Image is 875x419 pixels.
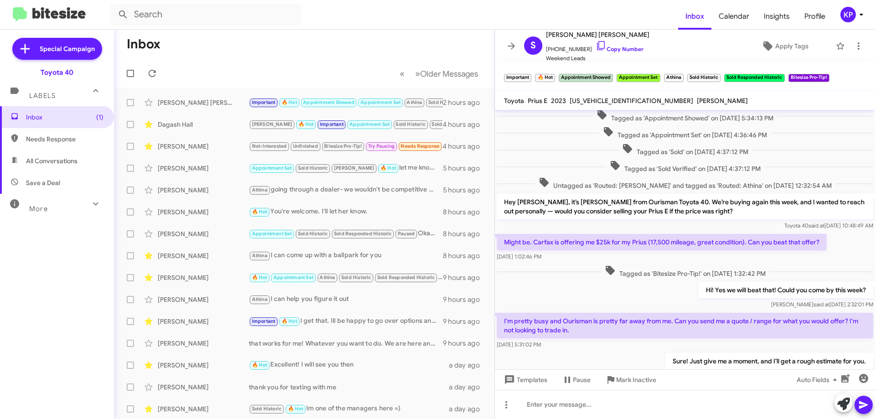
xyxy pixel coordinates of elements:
div: [PERSON_NAME] [158,361,249,370]
div: [PERSON_NAME] [158,383,249,392]
div: You're welcome. I'll let her know. [249,207,443,217]
span: Bitesize Pro-Tip! [324,143,362,149]
h1: Inbox [127,37,160,52]
div: [PERSON_NAME] [158,207,249,217]
span: « [400,68,405,79]
span: Toyota 40 [DATE] 10:48:49 AM [784,222,873,229]
button: Apply Tags [738,38,831,54]
span: Appointment Set [273,274,314,280]
input: Search [110,4,302,26]
span: S [530,38,536,53]
span: Sold Historic [252,406,282,412]
span: Not-Interested [252,143,287,149]
small: Appointment Set [617,74,660,82]
span: Labels [29,92,56,100]
div: let me know what time works for you [249,163,443,173]
p: Sure! Just give me a moment, and I’ll get a rough estimate for you. [665,353,873,369]
span: 🔥 Hot [288,406,304,412]
span: Sold Historic [298,231,328,237]
span: Tagged as 'Appointment Showed' on [DATE] 5:34:13 PM [593,109,777,123]
span: [PERSON_NAME] [PERSON_NAME] [546,29,649,40]
span: Toyota [504,97,524,105]
span: Tagged as 'Bitesize Pro-Tip!' on [DATE] 1:32:42 PM [601,265,769,278]
span: Appointment Set [252,165,292,171]
div: 4 hours ago [443,142,487,151]
div: a day ago [449,361,487,370]
span: Inbox [26,113,103,122]
a: Inbox [678,3,711,30]
span: 🔥 Hot [282,99,297,105]
div: Ok, I will let you know. Thanks [249,141,443,151]
div: 5 hours ago [443,186,487,195]
span: Pause [573,372,591,388]
span: Sold Historic [341,274,371,280]
span: Sold Responded Historic [432,121,489,127]
span: Important [320,121,344,127]
button: Templates [495,372,555,388]
div: I can help you figure it out [249,294,443,305]
span: Auto Fields [797,372,840,388]
p: Hey [PERSON_NAME], it’s [PERSON_NAME] from Ourisman Toyota 40. We’re buying again this week, and ... [497,194,873,219]
span: Templates [502,372,547,388]
small: Sold Historic [687,74,721,82]
span: Tagged as 'Appointment Set' on [DATE] 4:36:46 PM [599,126,771,140]
a: Insights [757,3,797,30]
div: Excellent! I will see you then [249,360,449,370]
div: [PERSON_NAME] [158,317,249,326]
span: [PERSON_NAME] [697,97,748,105]
div: Value should be around 27-28k... let me know if you would like to take advantage of trading! [249,119,443,129]
span: Appointment Set [350,121,390,127]
span: Paused [398,231,415,237]
span: [PHONE_NUMBER] [546,40,649,54]
span: Prius E [528,97,547,105]
div: [PERSON_NAME] [158,229,249,238]
span: Appointment Showed [303,99,355,105]
div: [PERSON_NAME] [PERSON_NAME] [158,98,249,107]
div: [PERSON_NAME] [158,404,249,414]
span: Save a Deal [26,178,60,187]
span: said at [808,222,824,229]
div: I get that. Ill be happy to go over options and see which way you want to go [249,316,443,326]
div: 9 hours ago [443,295,487,304]
div: a day ago [449,383,487,392]
span: [PERSON_NAME] [334,165,375,171]
span: 🔥 Hot [252,209,268,215]
button: Next [410,64,484,83]
button: Pause [555,372,598,388]
div: Toyota 40 [41,68,73,77]
span: Athina [319,274,335,280]
a: Calendar [711,3,757,30]
div: a day ago [449,404,487,414]
div: 9 hours ago [443,273,487,282]
span: Apply Tags [775,38,808,54]
span: [DATE] 5:31:02 PM [497,341,541,348]
span: Athina [252,296,268,302]
small: 🔥 Hot [535,74,555,82]
small: Sold Responded Historic [724,74,784,82]
p: Might be. Carfax is offering me $25k for my Prius (17,500 mileage, great condition). Can you beat... [497,234,827,250]
div: I can come up with a ballpark for you [249,250,443,261]
span: Needs Response [26,134,103,144]
button: Previous [394,64,410,83]
span: [DATE] 1:02:46 PM [497,253,541,260]
span: said at [813,301,829,308]
p: I'm pretty busy and Ourisman is pretty far away from me. Can you send me a quote / range for what... [497,313,873,338]
span: Mark Inactive [616,372,656,388]
span: Important [252,99,276,105]
div: 8 hours ago [443,207,487,217]
div: thank you for texting with me [249,383,449,392]
a: Copy Number [596,46,643,52]
small: Bitesize Pro-Tip! [788,74,829,82]
span: 2023 [551,97,566,105]
div: oh you do drive! Thats great. Yeah lets stick with a plug in then [249,272,443,283]
small: Appointment Showed [559,74,613,82]
span: Older Messages [420,69,478,79]
div: Okay! Thanks, Deb [249,228,443,239]
span: Important [252,318,276,324]
span: Athina [252,187,268,193]
div: 8 hours ago [443,229,487,238]
span: Sold Historic [428,99,458,105]
button: KP [833,7,865,22]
